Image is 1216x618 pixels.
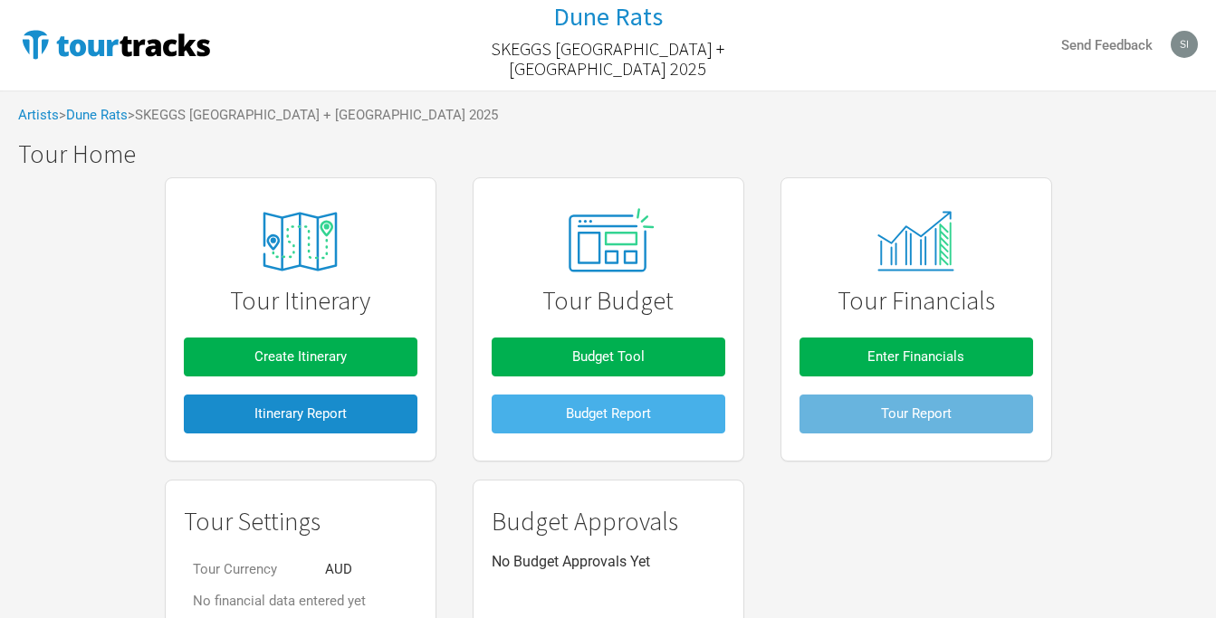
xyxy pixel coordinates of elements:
[316,554,375,585] td: AUD
[184,554,316,585] td: Tour Currency
[799,338,1033,376] button: Enter Financials
[566,405,651,422] span: Budget Report
[799,287,1033,315] h1: Tour Financials
[572,348,645,365] span: Budget Tool
[799,385,1033,442] a: Tour Report
[184,585,375,617] td: No financial data entered yet
[411,39,804,79] h2: SKEGGS [GEOGRAPHIC_DATA] + [GEOGRAPHIC_DATA] 2025
[184,395,417,433] button: Itinerary Report
[492,508,725,536] h1: Budget Approvals
[867,348,964,365] span: Enter Financials
[492,554,725,570] p: No Budget Approvals Yet
[18,140,1216,168] h1: Tour Home
[492,328,725,385] a: Budget Tool
[881,405,952,422] span: Tour Report
[184,338,417,376] button: Create Itinerary
[59,109,128,122] span: >
[492,395,725,433] button: Budget Report
[553,3,663,31] a: Dune Rats
[799,328,1033,385] a: Enter Financials
[492,287,725,315] h1: Tour Budget
[254,348,347,365] span: Create Itinerary
[254,405,347,422] span: Itinerary Report
[18,26,214,62] img: TourTracks
[492,338,725,376] button: Budget Tool
[232,199,368,284] img: tourtracks_icons_FA_06_icons_itinerary.svg
[1171,31,1198,58] img: simoncloonan
[184,385,417,442] a: Itinerary Report
[184,287,417,315] h1: Tour Itinerary
[799,395,1033,433] button: Tour Report
[184,508,417,536] h1: Tour Settings
[547,204,668,280] img: tourtracks_02_icon_presets.svg
[184,328,417,385] a: Create Itinerary
[128,109,498,122] span: > SKEGGS [GEOGRAPHIC_DATA] + [GEOGRAPHIC_DATA] 2025
[867,211,964,271] img: tourtracks_14_icons_monitor.svg
[66,107,128,123] a: Dune Rats
[18,107,59,123] a: Artists
[411,30,804,88] a: SKEGGS [GEOGRAPHIC_DATA] + [GEOGRAPHIC_DATA] 2025
[492,385,725,442] a: Budget Report
[1061,37,1153,53] strong: Send Feedback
